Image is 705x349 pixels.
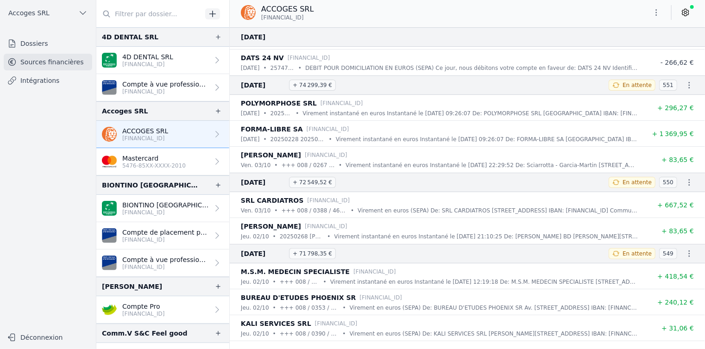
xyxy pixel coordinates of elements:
p: 4D DENTAL SRL [122,52,173,62]
p: +++ 008 / 0305 / 24310 +++ [280,277,320,287]
span: + 74 299,39 € [289,80,336,91]
p: 20250268 [PERSON_NAME] [280,232,324,241]
span: + 1 369,95 € [652,130,694,137]
span: [DATE] [241,31,285,43]
span: En attente [623,179,652,186]
span: + 72 549,52 € [289,177,336,188]
p: [DATE] [241,109,260,118]
a: Mastercard 5476-85XX-XXXX-2010 [96,148,229,175]
p: Virement instantané en euros Instantané le [DATE] 21:10:25 De: [PERSON_NAME] BD [PERSON_NAME][STR... [334,232,638,241]
p: ven. 03/10 [241,206,271,215]
p: [FINANCIAL_ID] [122,61,173,68]
a: Dossiers [4,35,92,52]
img: VAN_BREDA_JVBABE22XXX.png [102,256,117,270]
img: BNP_BE_BUSINESS_GEBABEBB.png [102,201,117,216]
div: • [351,206,354,215]
span: + 31,06 € [661,324,694,332]
p: +++ 008 / 0267 / 14129 +++ [282,161,335,170]
p: BIONTINO [GEOGRAPHIC_DATA] SPRL [122,200,209,210]
p: [PERSON_NAME] [241,150,301,161]
p: FORMA-LIBRE SA [241,124,303,135]
div: • [327,232,330,241]
p: [FINANCIAL_ID] [122,263,209,271]
p: SRL CARDIATROS [241,195,303,206]
p: Virement en euros (SEPA) De: BUREAU D'ETUDES PHOENIX SR Av. [STREET_ADDRESS] IBAN: [FINANCIAL_ID]... [350,303,638,312]
div: • [329,135,332,144]
p: [FINANCIAL_ID] [305,150,347,160]
a: Intégrations [4,72,92,89]
p: jeu. 02/10 [241,303,269,312]
a: Compte de placement professionnel [FINANCIAL_ID] [96,222,229,249]
p: +++ 008 / 0353 / 40762 +++ [280,303,339,312]
a: Compte à vue professionnel [FINANCIAL_ID] [96,74,229,101]
div: Comm.V S&C Feel good [102,328,187,339]
a: Compte à vue professionnel [FINANCIAL_ID] [96,249,229,277]
p: Virement en euros (SEPA) De: SRL CARDIATROS [STREET_ADDRESS] IBAN: [FINANCIAL_ID] Communication: ... [358,206,638,215]
div: • [264,109,267,118]
div: • [273,303,276,312]
span: + 418,54 € [657,273,694,280]
span: + 296,27 € [657,104,694,112]
span: [FINANCIAL_ID] [261,14,304,21]
p: Compte à vue professionnel [122,255,209,264]
img: VAN_BREDA_JVBABE22XXX.png [102,80,117,95]
img: BNP_BE_BUSINESS_GEBABEBB.png [102,53,117,68]
div: • [273,232,276,241]
p: [DATE] [241,135,260,144]
span: En attente [623,250,652,257]
p: Virement instantané en euros Instantané le [DATE] 09:26:07 De: FORMA-LIBRE SA [GEOGRAPHIC_DATA] I... [336,135,638,144]
p: POLYMORPHOSE SRL [241,98,317,109]
span: 550 [659,177,677,188]
div: • [339,161,342,170]
div: • [343,329,346,338]
p: M.S.M. MEDECIN SPECIALISTE [241,266,350,277]
p: 5476-85XX-XXXX-2010 [122,162,186,169]
p: Virement en euros (SEPA) De: KALI SERVICES SRL [PERSON_NAME][STREET_ADDRESS] IBAN: [FINANCIAL_ID]... [350,329,638,338]
p: [FINANCIAL_ID] [315,319,358,328]
p: [FINANCIAL_ID] [307,196,350,205]
span: + 83,65 € [661,227,694,235]
span: 551 [659,80,677,91]
span: Accoges SRL [8,8,50,18]
p: [FINANCIAL_ID] [122,209,209,216]
a: 4D DENTAL SRL [FINANCIAL_ID] [96,47,229,74]
span: + 667,52 € [657,201,694,209]
div: • [264,63,267,73]
a: ACCOGES SRL [FINANCIAL_ID] [96,121,229,148]
p: ven. 03/10 [241,161,271,170]
p: KALI SERVICES SRL [241,318,311,329]
span: [DATE] [241,80,285,91]
span: + 240,12 € [657,299,694,306]
p: 20250228 20250285 20250321 [271,135,325,144]
span: + 83,65 € [661,156,694,163]
p: DEBIT POUR DOMICILIATION EN EUROS (SEPA) Ce jour, nous débitons votre compte en faveur de: DATS 2... [305,63,638,73]
p: Virement instantané en euros Instantané le [DATE] 12:19:18 De: M.S.M. MEDECIN SPECIALISTE [STREET... [330,277,638,287]
p: ACCOGES SRL [122,126,168,136]
p: [FINANCIAL_ID] [122,236,209,243]
p: Virement instantané en euros Instantané le [DATE] 09:26:07 De: POLYMORPHOSE SRL [GEOGRAPHIC_DATA]... [302,109,638,118]
p: [FINANCIAL_ID] [307,125,349,134]
p: [DATE] [241,63,260,73]
div: • [296,109,299,118]
div: 4D DENTAL SRL [102,31,158,43]
p: [FINANCIAL_ID] [359,293,402,302]
div: • [323,277,327,287]
div: • [343,303,346,312]
img: ing.png [102,127,117,142]
p: jeu. 02/10 [241,232,269,241]
div: • [264,135,267,144]
p: +++ 008 / 0388 / 46910 +++ [282,206,347,215]
p: Compte de placement professionnel [122,228,209,237]
img: ing.png [241,5,256,20]
div: BIONTINO [GEOGRAPHIC_DATA] SRL [102,180,200,191]
p: [FINANCIAL_ID] [122,135,168,142]
p: Virement instantané en euros Instantané le [DATE] 22:29:52 De: Sciarrotta - Garcia-Martin [STREET... [346,161,638,170]
p: [PERSON_NAME] [241,221,301,232]
div: • [273,277,276,287]
p: BUREAU D'ETUDES PHOENIX SR [241,292,356,303]
p: Compte Pro [122,302,165,311]
div: Accoges SRL [102,106,148,117]
span: 549 [659,248,677,259]
div: [PERSON_NAME] [102,281,162,292]
p: Compte à vue professionnel [122,80,209,89]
